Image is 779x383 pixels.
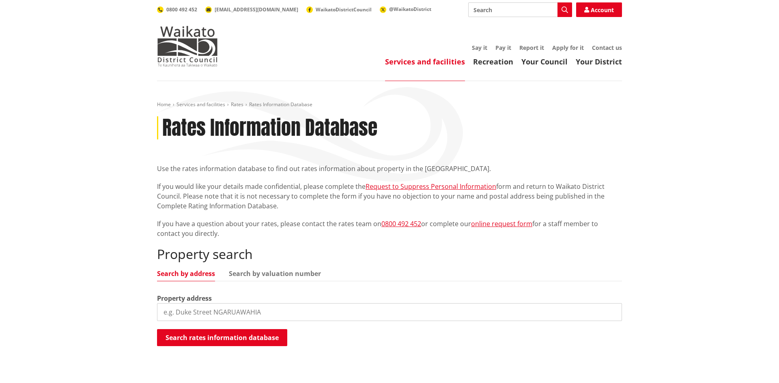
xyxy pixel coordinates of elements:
a: Search by valuation number [229,270,321,277]
a: Services and facilities [176,101,225,108]
a: Recreation [473,57,513,66]
h1: Rates Information Database [162,116,377,140]
p: If you have a question about your rates, please contact the rates team on or complete our for a s... [157,219,622,238]
a: Your Council [521,57,568,66]
a: WaikatoDistrictCouncil [306,6,372,13]
a: 0800 492 452 [157,6,197,13]
a: online request form [471,219,532,228]
p: Use the rates information database to find out rates information about property in the [GEOGRAPHI... [157,164,622,173]
a: Search by address [157,270,215,277]
a: Your District [576,57,622,66]
span: WaikatoDistrictCouncil [316,6,372,13]
a: [EMAIL_ADDRESS][DOMAIN_NAME] [205,6,298,13]
input: Search input [468,2,572,17]
a: Home [157,101,171,108]
img: Waikato District Council - Te Kaunihera aa Takiwaa o Waikato [157,26,218,66]
nav: breadcrumb [157,101,622,108]
a: Services and facilities [385,57,465,66]
span: [EMAIL_ADDRESS][DOMAIN_NAME] [215,6,298,13]
a: Contact us [592,44,622,51]
a: Account [576,2,622,17]
label: Property address [157,293,212,303]
a: 0800 492 452 [381,219,421,228]
a: Apply for it [552,44,584,51]
h2: Property search [157,246,622,262]
span: @WaikatoDistrict [389,6,431,13]
a: @WaikatoDistrict [380,6,431,13]
p: If you would like your details made confidential, please complete the form and return to Waikato ... [157,182,622,211]
input: e.g. Duke Street NGARUAWAHIA [157,303,622,321]
a: Report it [519,44,544,51]
span: 0800 492 452 [166,6,197,13]
a: Request to Suppress Personal Information [366,182,496,191]
button: Search rates information database [157,329,287,346]
a: Pay it [495,44,511,51]
span: Rates Information Database [249,101,312,108]
a: Rates [231,101,243,108]
a: Say it [472,44,487,51]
